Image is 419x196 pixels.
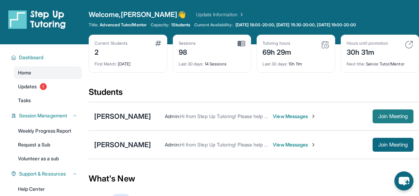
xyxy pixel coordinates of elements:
[321,41,329,49] img: card
[196,11,244,18] a: Update Information
[373,138,413,152] button: Join Meeting
[40,83,47,90] span: 1
[94,112,151,121] div: [PERSON_NAME]
[14,125,82,137] a: Weekly Progress Report
[89,22,98,28] span: Title:
[235,22,356,28] span: [DATE] 18:00-20:00, [DATE] 15:30-20:00, [DATE] 19:00-20:00
[273,113,316,120] span: View Messages
[311,142,316,148] img: Chevron-Right
[262,46,292,57] div: 69h 29m
[179,41,196,46] div: Sessions
[238,11,244,18] img: Chevron Right
[95,57,161,67] div: [DATE]
[14,66,82,79] a: Home
[378,143,408,147] span: Join Meeting
[273,141,316,148] span: View Messages
[95,41,127,46] div: Current Students
[16,112,78,119] button: Session Management
[14,183,82,195] a: Help Center
[89,10,186,19] span: Welcome, [PERSON_NAME] 👋
[171,22,190,28] span: 1 Students
[394,171,413,190] button: chat-button
[18,97,31,104] span: Tasks
[19,54,44,61] span: Dashboard
[19,170,66,177] span: Support & Resources
[405,41,413,49] img: card
[100,22,146,28] span: Advanced Tutor/Mentor
[373,109,413,123] button: Join Meeting
[347,41,388,46] div: Hours until promotion
[89,87,419,102] div: Students
[8,10,66,29] img: logo
[16,170,78,177] button: Support & Resources
[95,61,117,66] span: First Match :
[179,61,204,66] span: Last 30 days :
[18,83,37,90] span: Updates
[262,41,292,46] div: Tutoring hours
[179,46,196,57] div: 98
[14,139,82,151] a: Request a Sub
[262,61,287,66] span: Last 30 days :
[151,22,170,28] span: Capacity:
[165,113,180,119] span: Admin :
[347,57,413,67] div: Senior Tutor/Mentor
[14,80,82,93] a: Updates1
[16,54,78,61] button: Dashboard
[89,163,419,194] div: What's New
[262,57,329,67] div: 10h 11m
[14,152,82,165] a: Volunteer as a sub
[165,142,180,148] span: Admin :
[238,41,245,47] img: card
[234,22,357,28] a: [DATE] 18:00-20:00, [DATE] 15:30-20:00, [DATE] 19:00-20:00
[194,22,232,28] span: Current Availability:
[14,94,82,107] a: Tasks
[378,114,408,118] span: Join Meeting
[155,41,161,46] img: card
[95,46,127,57] div: 2
[18,69,31,76] span: Home
[347,46,388,57] div: 30h 31m
[94,140,151,150] div: [PERSON_NAME]
[311,114,316,119] img: Chevron-Right
[347,61,365,66] span: Next title :
[19,112,67,119] span: Session Management
[179,57,246,67] div: 14 Sessions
